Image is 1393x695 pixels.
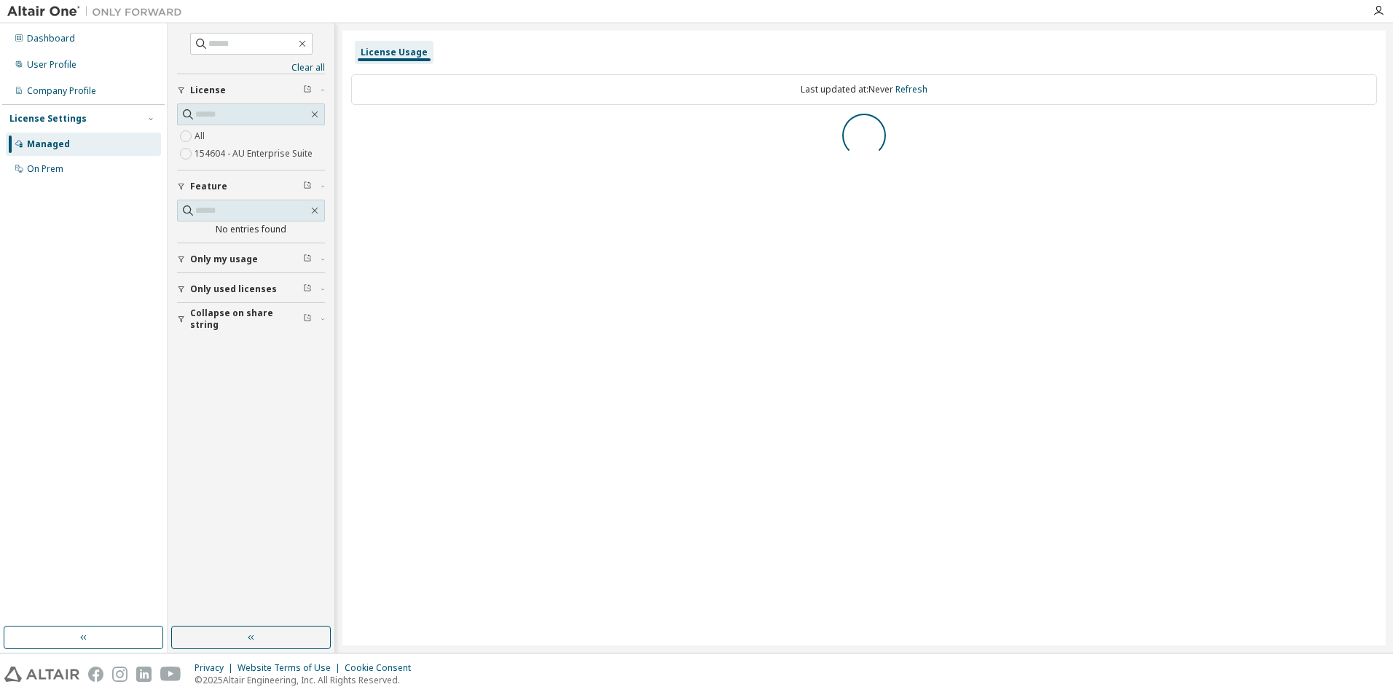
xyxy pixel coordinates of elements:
[895,83,927,95] a: Refresh
[190,283,277,295] span: Only used licenses
[361,47,428,58] div: License Usage
[303,283,312,295] span: Clear filter
[88,667,103,682] img: facebook.svg
[112,667,127,682] img: instagram.svg
[27,138,70,150] div: Managed
[177,303,325,335] button: Collapse on share string
[27,163,63,175] div: On Prem
[177,74,325,106] button: License
[190,307,303,331] span: Collapse on share string
[27,59,76,71] div: User Profile
[351,74,1377,105] div: Last updated at: Never
[9,113,87,125] div: License Settings
[160,667,181,682] img: youtube.svg
[177,243,325,275] button: Only my usage
[136,667,152,682] img: linkedin.svg
[177,62,325,74] a: Clear all
[238,662,345,674] div: Website Terms of Use
[177,224,325,235] div: No entries found
[195,127,208,145] label: All
[303,181,312,192] span: Clear filter
[345,662,420,674] div: Cookie Consent
[303,313,312,325] span: Clear filter
[195,145,315,162] label: 154604 - AU Enterprise Suite
[190,254,258,265] span: Only my usage
[27,85,96,97] div: Company Profile
[27,33,75,44] div: Dashboard
[190,85,226,96] span: License
[190,181,227,192] span: Feature
[303,254,312,265] span: Clear filter
[4,667,79,682] img: altair_logo.svg
[303,85,312,96] span: Clear filter
[7,4,189,19] img: Altair One
[177,170,325,203] button: Feature
[195,674,420,686] p: © 2025 Altair Engineering, Inc. All Rights Reserved.
[195,662,238,674] div: Privacy
[177,273,325,305] button: Only used licenses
